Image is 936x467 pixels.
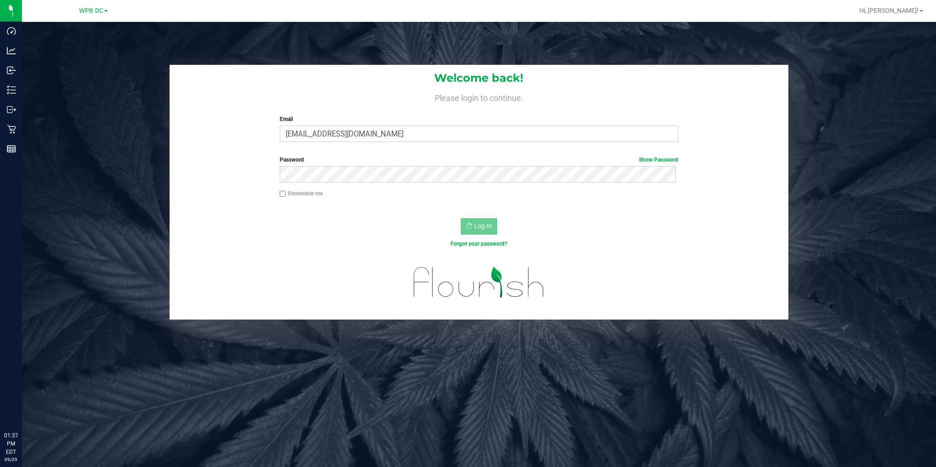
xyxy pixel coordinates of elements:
[4,456,18,463] p: 09/29
[7,125,16,134] inline-svg: Retail
[280,191,286,197] input: Remember me
[451,241,507,247] a: Forgot your password?
[280,157,304,163] span: Password
[4,431,18,456] p: 01:37 PM EDT
[170,91,788,102] h4: Please login to continue.
[280,189,323,198] label: Remember me
[170,72,788,84] h1: Welcome back!
[402,257,556,307] img: flourish_logo.svg
[461,218,497,235] button: Log In
[859,7,919,14] span: Hi, [PERSON_NAME]!
[79,7,103,15] span: WPB DC
[7,144,16,153] inline-svg: Reports
[7,66,16,75] inline-svg: Inbound
[639,157,678,163] a: Show Password
[280,115,678,123] label: Email
[7,85,16,94] inline-svg: Inventory
[7,105,16,114] inline-svg: Outbound
[7,46,16,55] inline-svg: Analytics
[474,222,492,230] span: Log In
[7,26,16,36] inline-svg: Dashboard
